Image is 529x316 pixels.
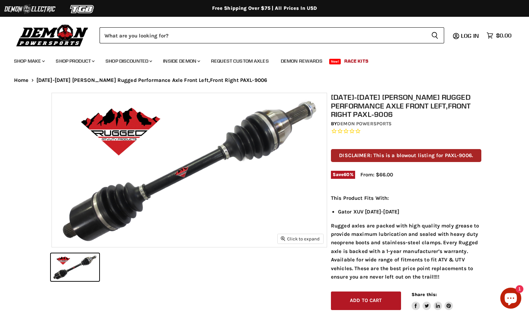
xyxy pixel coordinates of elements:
[100,27,444,43] form: Product
[412,292,453,310] aside: Share this:
[100,54,156,68] a: Shop Discounted
[52,93,327,247] img: 2012-2012 John Deere Rugged Performance Axle Front Left,Front Right PAXL-9006
[331,149,481,162] p: DISCLAIMER: This is a blowout listing for PAXL-9006.
[331,128,481,135] span: Rated 0.0 out of 5 stars 0 reviews
[331,194,481,202] p: This Product Fits With:
[158,54,204,68] a: Inside Demon
[14,23,91,48] img: Demon Powersports
[426,27,444,43] button: Search
[331,292,401,310] button: Add to cart
[331,171,355,178] span: Save %
[278,234,323,244] button: Click to expand
[9,51,510,68] ul: Main menu
[496,32,511,39] span: $0.00
[338,208,481,216] li: Gator XUV [DATE]-[DATE]
[51,253,99,281] button: 2012-2012 John Deere Rugged Performance Axle Front Left,Front Right PAXL-9006 thumbnail
[9,54,49,68] a: Shop Make
[36,77,267,83] span: [DATE]-[DATE] [PERSON_NAME] Rugged Performance Axle Front Left,Front Right PAXL-9006
[14,77,29,83] a: Home
[350,297,382,303] span: Add to cart
[329,59,341,64] span: New!
[331,120,481,128] div: by
[276,54,328,68] a: Demon Rewards
[360,171,393,178] span: From: $66.00
[50,54,99,68] a: Shop Product
[461,32,479,39] span: Log in
[483,30,515,41] a: $0.00
[339,54,374,68] a: Race Kits
[331,93,481,119] h1: [DATE]-[DATE] [PERSON_NAME] Rugged Performance Axle Front Left,Front Right PAXL-9006
[281,236,320,241] span: Click to expand
[4,2,56,16] img: Demon Electric Logo 2
[344,172,350,177] span: 60
[100,27,426,43] input: Search
[498,288,523,310] inbox-online-store-chat: Shopify online store chat
[331,194,481,281] div: Rugged axles are packed with high quality moly grease to provide maximum lubrication and sealed w...
[412,292,437,297] span: Share this:
[458,33,483,39] a: Log in
[206,54,274,68] a: Request Custom Axles
[337,121,392,127] a: Demon Powersports
[56,2,109,16] img: TGB Logo 2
